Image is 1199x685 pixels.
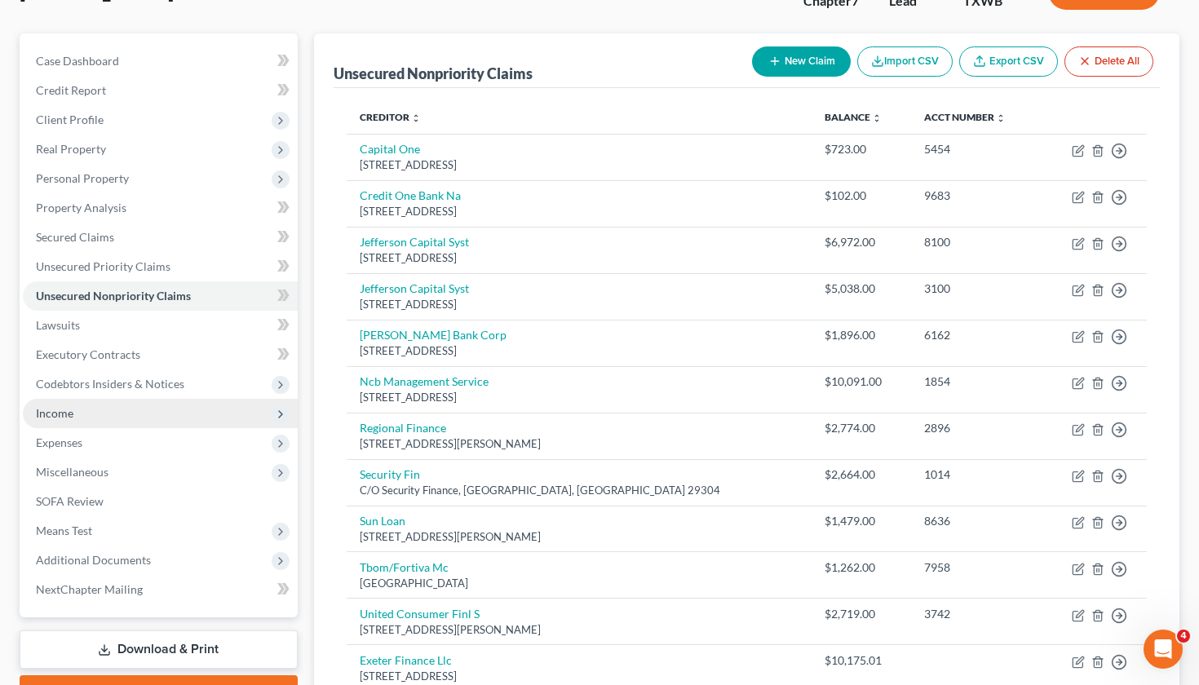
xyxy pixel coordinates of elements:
[360,111,421,123] a: Creditor unfold_more
[825,234,899,250] div: $6,972.00
[23,223,298,252] a: Secured Claims
[23,281,298,311] a: Unsecured Nonpriority Claims
[360,653,452,667] a: Exeter Finance Llc
[360,421,446,435] a: Regional Finance
[360,235,469,249] a: Jefferson Capital Syst
[872,113,882,123] i: unfold_more
[924,606,1028,622] div: 3742
[360,142,420,156] a: Capital One
[36,406,73,420] span: Income
[23,76,298,105] a: Credit Report
[36,142,106,156] span: Real Property
[360,374,489,388] a: Ncb Management Service
[36,230,114,244] span: Secured Claims
[23,340,298,369] a: Executory Contracts
[360,467,420,481] a: Security Fin
[825,652,899,669] div: $10,175.01
[360,250,799,266] div: [STREET_ADDRESS]
[334,64,533,83] div: Unsecured Nonpriority Claims
[825,559,899,576] div: $1,262.00
[36,377,184,391] span: Codebtors Insiders & Notices
[924,559,1028,576] div: 7958
[857,46,953,77] button: Import CSV
[825,188,899,204] div: $102.00
[411,113,421,123] i: unfold_more
[36,171,129,185] span: Personal Property
[36,113,104,126] span: Client Profile
[36,201,126,214] span: Property Analysis
[360,204,799,219] div: [STREET_ADDRESS]
[825,466,899,483] div: $2,664.00
[23,193,298,223] a: Property Analysis
[752,46,851,77] button: New Claim
[360,560,449,574] a: Tbom/Fortiva Mc
[36,524,92,537] span: Means Test
[825,281,899,297] div: $5,038.00
[360,607,480,621] a: United Consumer Finl S
[996,113,1006,123] i: unfold_more
[360,343,799,359] div: [STREET_ADDRESS]
[1064,46,1153,77] button: Delete All
[924,141,1028,157] div: 5454
[360,188,461,202] a: Credit One Bank Na
[825,111,882,123] a: Balance unfold_more
[825,141,899,157] div: $723.00
[924,111,1006,123] a: Acct Number unfold_more
[924,188,1028,204] div: 9683
[36,347,140,361] span: Executory Contracts
[825,327,899,343] div: $1,896.00
[924,327,1028,343] div: 6162
[924,234,1028,250] div: 8100
[924,420,1028,436] div: 2896
[360,483,799,498] div: C/O Security Finance, [GEOGRAPHIC_DATA], [GEOGRAPHIC_DATA] 29304
[1144,630,1183,669] iframe: Intercom live chat
[36,582,143,596] span: NextChapter Mailing
[36,553,151,567] span: Additional Documents
[36,289,191,303] span: Unsecured Nonpriority Claims
[23,311,298,340] a: Lawsuits
[360,576,799,591] div: [GEOGRAPHIC_DATA]
[36,494,104,508] span: SOFA Review
[36,435,82,449] span: Expenses
[360,157,799,173] div: [STREET_ADDRESS]
[360,514,405,528] a: Sun Loan
[23,252,298,281] a: Unsecured Priority Claims
[825,606,899,622] div: $2,719.00
[360,297,799,312] div: [STREET_ADDRESS]
[20,630,298,669] a: Download & Print
[360,281,469,295] a: Jefferson Capital Syst
[23,575,298,604] a: NextChapter Mailing
[360,328,507,342] a: [PERSON_NAME] Bank Corp
[825,373,899,390] div: $10,091.00
[36,318,80,332] span: Lawsuits
[959,46,1058,77] a: Export CSV
[924,281,1028,297] div: 3100
[36,465,108,479] span: Miscellaneous
[924,466,1028,483] div: 1014
[924,373,1028,390] div: 1854
[23,46,298,76] a: Case Dashboard
[23,487,298,516] a: SOFA Review
[36,83,106,97] span: Credit Report
[825,420,899,436] div: $2,774.00
[1177,630,1190,643] span: 4
[924,513,1028,529] div: 8636
[360,436,799,452] div: [STREET_ADDRESS][PERSON_NAME]
[36,54,119,68] span: Case Dashboard
[36,259,170,273] span: Unsecured Priority Claims
[360,622,799,638] div: [STREET_ADDRESS][PERSON_NAME]
[360,529,799,545] div: [STREET_ADDRESS][PERSON_NAME]
[825,513,899,529] div: $1,479.00
[360,390,799,405] div: [STREET_ADDRESS]
[360,669,799,684] div: [STREET_ADDRESS]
